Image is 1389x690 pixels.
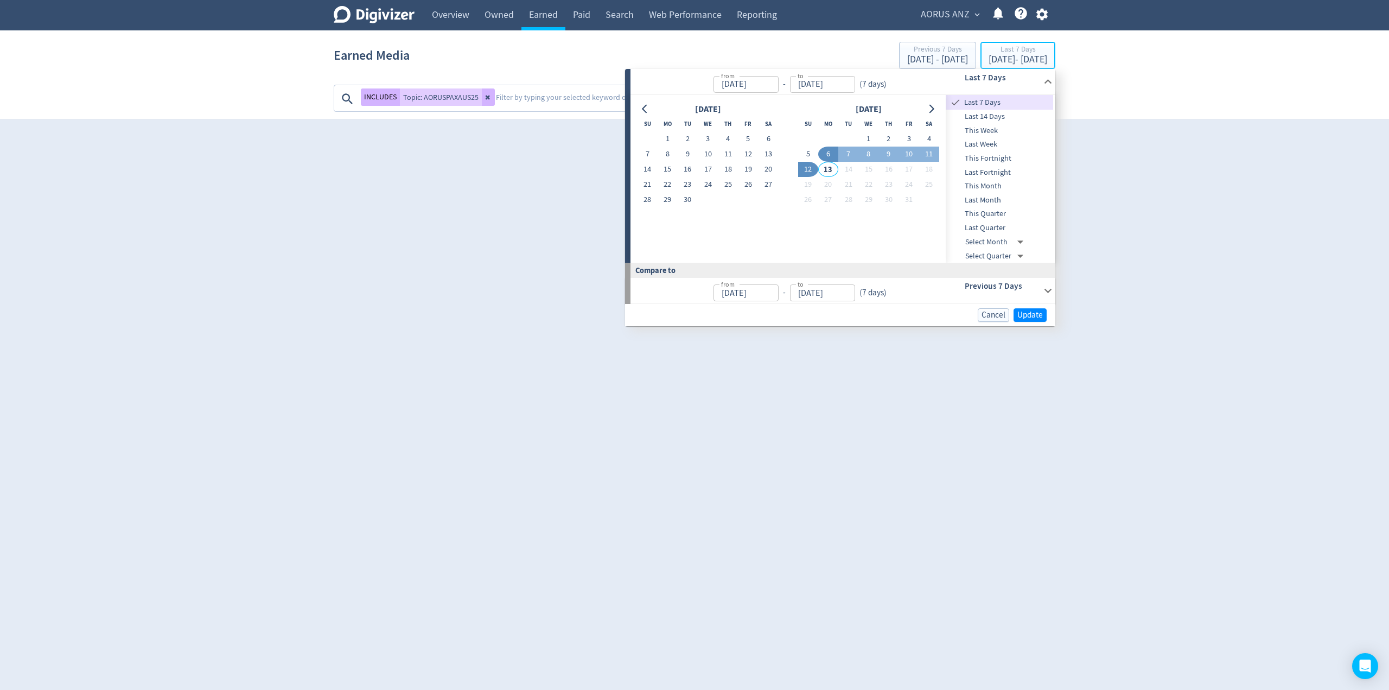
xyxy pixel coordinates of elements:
[759,147,779,162] button: 13
[899,177,919,192] button: 24
[838,192,858,207] button: 28
[798,280,804,289] label: to
[658,162,678,177] button: 15
[858,162,878,177] button: 15
[946,207,1053,221] div: This Quarter
[855,78,891,91] div: ( 7 days )
[759,162,779,177] button: 20
[919,116,939,131] th: Saturday
[630,95,1055,263] div: from-to(7 days)Last 7 Days
[878,116,899,131] th: Thursday
[923,102,939,117] button: Go to next month
[698,147,718,162] button: 10
[858,192,878,207] button: 29
[779,287,790,299] div: -
[718,147,738,162] button: 11
[946,179,1053,193] div: This Month
[658,116,678,131] th: Monday
[907,55,968,65] div: [DATE] - [DATE]
[878,177,899,192] button: 23
[989,46,1047,55] div: Last 7 Days
[965,249,1028,263] div: Select Quarter
[858,147,878,162] button: 8
[980,42,1055,69] button: Last 7 Days[DATE]- [DATE]
[946,167,1053,179] span: Last Fortnight
[858,116,878,131] th: Wednesday
[361,88,400,106] button: INCLUDES
[907,46,968,55] div: Previous 7 Days
[978,308,1009,322] button: Cancel
[658,192,678,207] button: 29
[858,131,878,147] button: 1
[698,131,718,147] button: 3
[818,162,838,177] button: 13
[718,116,738,131] th: Thursday
[946,110,1053,124] div: Last 14 Days
[403,93,479,101] span: Topic: AORUSPAXAUS25
[919,147,939,162] button: 11
[738,131,758,147] button: 5
[855,287,887,299] div: ( 7 days )
[919,177,939,192] button: 25
[858,177,878,192] button: 22
[818,116,838,131] th: Monday
[899,116,919,131] th: Friday
[852,102,885,117] div: [DATE]
[818,192,838,207] button: 27
[658,147,678,162] button: 8
[678,192,698,207] button: 30
[899,192,919,207] button: 31
[638,177,658,192] button: 21
[946,111,1053,123] span: Last 14 Days
[638,102,653,117] button: Go to previous month
[838,162,858,177] button: 14
[678,162,698,177] button: 16
[678,147,698,162] button: 9
[798,162,818,177] button: 12
[946,95,1053,110] div: Last 7 Days
[738,162,758,177] button: 19
[946,125,1053,137] span: This Week
[946,95,1053,263] nav: presets
[899,131,919,147] button: 3
[838,147,858,162] button: 7
[678,177,698,192] button: 23
[946,124,1053,138] div: This Week
[946,153,1053,164] span: This Fortnight
[965,71,1039,84] h6: Last 7 Days
[334,38,410,73] h1: Earned Media
[1017,311,1043,319] span: Update
[738,116,758,131] th: Friday
[1352,653,1378,679] div: Open Intercom Messenger
[718,162,738,177] button: 18
[798,71,804,80] label: to
[899,162,919,177] button: 17
[698,162,718,177] button: 17
[982,311,1005,319] span: Cancel
[919,131,939,147] button: 4
[638,162,658,177] button: 14
[638,147,658,162] button: 7
[638,116,658,131] th: Sunday
[658,131,678,147] button: 1
[838,177,858,192] button: 21
[798,147,818,162] button: 5
[721,280,735,289] label: from
[946,222,1053,234] span: Last Quarter
[946,193,1053,207] div: Last Month
[698,177,718,192] button: 24
[738,147,758,162] button: 12
[962,97,1053,109] span: Last 7 Days
[779,78,790,91] div: -
[899,147,919,162] button: 10
[946,194,1053,206] span: Last Month
[678,116,698,131] th: Tuesday
[721,71,735,80] label: from
[759,177,779,192] button: 27
[946,166,1053,180] div: Last Fortnight
[919,162,939,177] button: 18
[878,147,899,162] button: 9
[946,221,1053,235] div: Last Quarter
[946,180,1053,192] span: This Month
[1014,308,1047,322] button: Update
